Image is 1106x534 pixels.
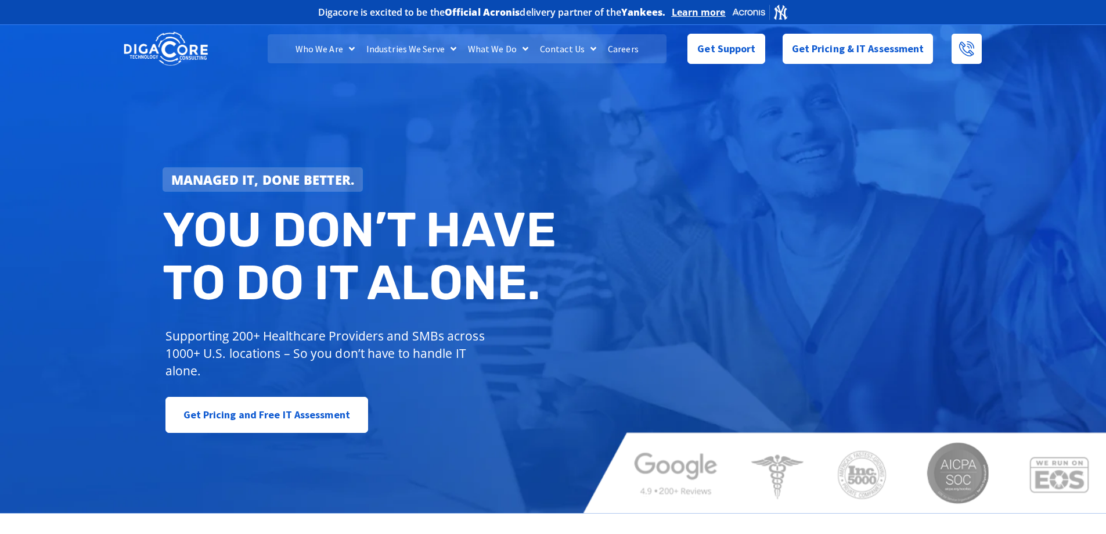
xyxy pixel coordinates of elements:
[361,34,462,63] a: Industries We Serve
[687,34,765,64] a: Get Support
[672,6,726,18] a: Learn more
[792,37,924,60] span: Get Pricing & IT Assessment
[534,34,602,63] a: Contact Us
[163,167,363,192] a: Managed IT, done better.
[732,3,788,20] img: Acronis
[783,34,934,64] a: Get Pricing & IT Assessment
[124,31,208,67] img: DigaCore Technology Consulting
[165,327,490,379] p: Supporting 200+ Healthcare Providers and SMBs across 1000+ U.S. locations – So you don’t have to ...
[268,34,666,63] nav: Menu
[318,8,666,17] h2: Digacore is excited to be the delivery partner of the
[602,34,644,63] a: Careers
[183,403,350,427] span: Get Pricing and Free IT Assessment
[462,34,534,63] a: What We Do
[697,37,755,60] span: Get Support
[165,397,368,433] a: Get Pricing and Free IT Assessment
[445,6,520,19] b: Official Acronis
[163,203,562,310] h2: You don’t have to do IT alone.
[171,171,355,188] strong: Managed IT, done better.
[290,34,361,63] a: Who We Are
[621,6,666,19] b: Yankees.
